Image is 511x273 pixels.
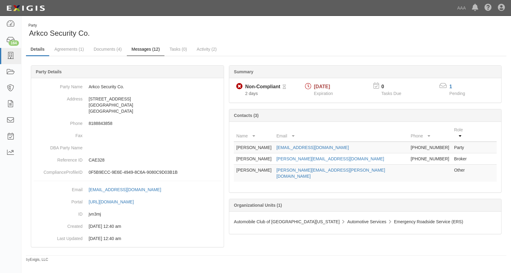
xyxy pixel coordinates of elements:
a: Activity (2) [192,43,221,55]
th: Email [274,124,408,142]
span: Emergency Roadside Service (ERS) [394,219,463,224]
b: Contacts (3) [234,113,259,118]
div: [EMAIL_ADDRESS][DOMAIN_NAME] [89,187,161,193]
i: Non-Compliant [236,83,243,90]
td: [PERSON_NAME] [234,153,274,165]
b: Organizational Units (1) [234,203,282,208]
div: 164 [9,40,19,46]
dt: ComplianceProfileID [34,166,83,175]
dd: [STREET_ADDRESS] [GEOGRAPHIC_DATA] [GEOGRAPHIC_DATA] [34,93,221,117]
td: Other [452,165,472,182]
a: 1 [449,84,452,89]
dt: Email [34,184,83,193]
dd: jvn3mj [34,208,221,220]
a: [URL][DOMAIN_NAME] [89,199,141,204]
a: Tasks (0) [165,43,192,55]
dt: Address [34,93,83,102]
dt: Created [34,220,83,229]
span: Automotive Services [347,219,386,224]
a: Details [26,43,49,56]
small: by [26,257,48,262]
a: Documents (4) [89,43,126,55]
span: Tasks Due [381,91,401,96]
td: [PERSON_NAME] [234,165,274,182]
dt: Phone [34,117,83,126]
dd: 03/10/2023 12:40 am [34,220,221,232]
th: Role [452,124,472,142]
a: Agreements (1) [50,43,88,55]
a: Messages (12) [127,43,164,56]
span: Expiration [314,91,333,96]
dd: 03/10/2023 12:40 am [34,232,221,245]
dt: Fax [34,129,83,139]
th: Phone [408,124,452,142]
b: Party Details [36,69,62,74]
dt: Portal [34,196,83,205]
td: [PHONE_NUMBER] [408,142,452,153]
dd: 8188843858 [34,117,221,129]
span: [DATE] [314,84,330,89]
a: [EMAIL_ADDRESS][DOMAIN_NAME] [276,145,349,150]
i: Help Center - Complianz [484,4,492,12]
i: Pending Review [283,85,286,89]
span: Arkco Security Co. [29,29,90,37]
b: Summary [234,69,253,74]
th: Name [234,124,274,142]
div: Non-Compliant [245,83,280,90]
dd: Arkco Security Co. [34,81,221,93]
a: [PERSON_NAME][EMAIL_ADDRESS][PERSON_NAME][DOMAIN_NAME] [276,168,385,179]
span: Pending [449,91,465,96]
span: Automobile Club of [GEOGRAPHIC_DATA][US_STATE] [234,219,340,224]
dt: ID [34,208,83,217]
p: 0F5B9ECC-9E6E-4949-8C6A-9080C9D03B1B [89,169,221,175]
p: CAE328 [89,157,221,163]
td: [PERSON_NAME] [234,142,274,153]
dt: Party Name [34,81,83,90]
a: [EMAIL_ADDRESS][DOMAIN_NAME] [89,187,168,192]
a: Exigis, LLC [30,257,48,262]
dt: Reference ID [34,154,83,163]
p: 0 [381,83,409,90]
a: AAA [454,2,469,14]
td: Broker [452,153,472,165]
div: Party [28,23,90,28]
img: logo-5460c22ac91f19d4615b14bd174203de0afe785f0fc80cf4dbbc73dc1793850b.png [5,3,47,14]
a: [PERSON_NAME][EMAIL_ADDRESS][DOMAIN_NAME] [276,156,384,161]
dt: DBA Party Name [34,142,83,151]
div: Arkco Security Co. [26,23,262,38]
td: [PHONE_NUMBER] [408,153,452,165]
td: Party [452,142,472,153]
span: Since 10/01/2025 [245,91,258,96]
dt: Last Updated [34,232,83,242]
